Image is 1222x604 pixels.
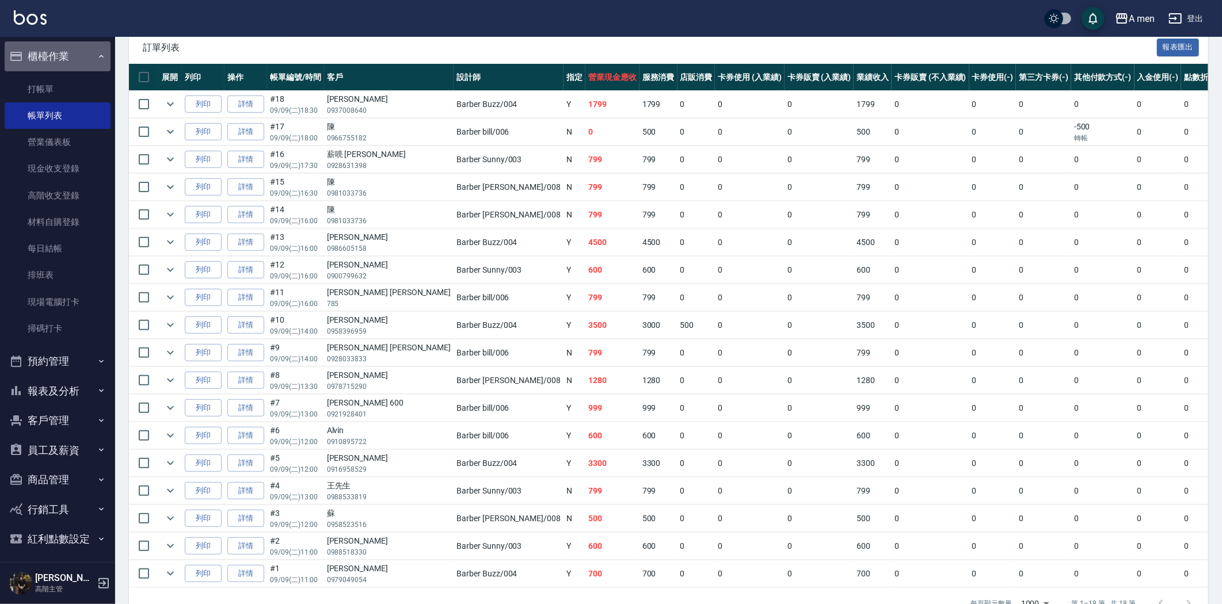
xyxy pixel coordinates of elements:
a: 詳情 [227,537,264,555]
td: N [564,339,585,366]
p: 09/09 (二) 18:00 [270,133,321,143]
p: 09/09 (二) 16:00 [270,299,321,309]
td: 4500 [585,229,639,256]
div: 陳 [327,121,451,133]
button: expand row [162,510,179,527]
button: 列印 [185,289,222,307]
td: 1280 [585,367,639,394]
p: 0958396959 [327,326,451,337]
td: 0 [969,367,1017,394]
td: Y [564,229,585,256]
td: 0 [677,174,715,201]
a: 詳情 [227,427,264,445]
button: 列印 [185,399,222,417]
button: expand row [162,95,179,113]
button: 列印 [185,316,222,334]
td: 799 [639,174,677,201]
td: 0 [969,201,1017,228]
td: 0 [1135,312,1182,339]
a: 現場電腦打卡 [5,289,111,315]
a: 詳情 [227,261,264,279]
button: 列印 [185,178,222,196]
td: 0 [785,118,854,146]
td: #9 [267,339,324,366]
td: #8 [267,367,324,394]
a: 詳情 [227,151,264,169]
a: 帳單列表 [5,102,111,129]
button: 員工及薪資 [5,435,111,465]
td: 0 [1071,367,1135,394]
p: 0966755182 [327,133,451,143]
td: Barber bill /006 [454,284,564,311]
td: 0 [715,339,785,366]
td: 0 [1016,284,1071,311]
td: 0 [1016,174,1071,201]
p: 09/09 (二) 16:00 [270,243,321,254]
button: 櫃檯作業 [5,41,111,71]
button: expand row [162,372,179,389]
td: 0 [677,118,715,146]
a: 打帳單 [5,76,111,102]
button: 列印 [185,123,222,141]
td: 799 [854,201,892,228]
td: 1280 [639,367,677,394]
td: 0 [1135,339,1182,366]
button: expand row [162,289,179,306]
td: 0 [785,229,854,256]
td: 0 [677,257,715,284]
td: 0 [785,146,854,173]
th: 卡券使用(-) [969,64,1017,91]
button: 預約管理 [5,346,111,376]
button: 行銷工具 [5,495,111,525]
th: 店販消費 [677,64,715,91]
td: 0 [715,257,785,284]
td: 0 [1071,339,1135,366]
td: Barber bill /006 [454,339,564,366]
td: 0 [715,146,785,173]
a: 詳情 [227,565,264,583]
td: 600 [585,257,639,284]
td: 799 [639,339,677,366]
td: Y [564,312,585,339]
p: 轉帳 [1074,133,1132,143]
td: 0 [1016,118,1071,146]
td: 0 [1071,284,1135,311]
td: 0 [892,118,969,146]
td: 500 [677,312,715,339]
button: expand row [162,206,179,223]
td: 0 [1135,201,1182,228]
td: 799 [854,174,892,201]
img: Logo [14,10,47,25]
td: Barber Sunny /003 [454,146,564,173]
button: expand row [162,565,179,582]
td: 0 [785,367,854,394]
button: 商品管理 [5,465,111,495]
th: 卡券販賣 (入業績) [785,64,854,91]
td: 0 [785,174,854,201]
button: expand row [162,344,179,361]
button: expand row [162,427,179,444]
td: 0 [892,201,969,228]
button: 列印 [185,565,222,583]
td: 0 [785,312,854,339]
div: 陳 [327,204,451,216]
a: 掃碼打卡 [5,315,111,342]
td: 0 [715,367,785,394]
th: 客戶 [324,64,454,91]
td: 3000 [639,312,677,339]
td: 0 [677,146,715,173]
button: 客戶管理 [5,406,111,435]
p: 0928033833 [327,354,451,364]
div: 薪喨 [PERSON_NAME] [327,148,451,160]
td: 0 [785,284,854,311]
p: 09/09 (二) 14:00 [270,326,321,337]
p: 785 [327,299,451,309]
button: 登出 [1164,8,1208,29]
button: 資料設定 [5,554,111,584]
th: 指定 [564,64,585,91]
td: 0 [969,229,1017,256]
td: 799 [585,201,639,228]
p: 高階主管 [35,584,94,594]
p: 09/09 (二) 18:30 [270,105,321,116]
th: 服務消費 [639,64,677,91]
